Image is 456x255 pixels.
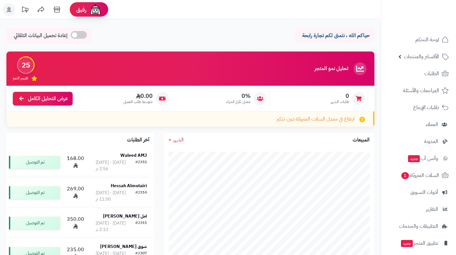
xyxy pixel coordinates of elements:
[120,152,147,159] strong: Waleed AMJ
[403,86,439,95] span: المراجعات والأسئلة
[173,136,184,144] span: الشهر
[127,137,149,143] h3: آخر الطلبات
[385,219,452,234] a: التطبيقات والخدمات
[13,92,73,106] a: عرض التحليل الكامل
[385,134,452,149] a: المدونة
[331,99,349,105] span: طلبات الشهر
[408,155,420,162] span: جديد
[63,208,88,238] td: 350.00
[96,159,135,172] div: [DATE] - [DATE] 2:56 م
[9,186,60,199] div: تم التوصيل
[111,182,147,189] strong: Hessah Almutairi
[276,116,355,123] span: ارتفاع في معدل السلات المتروكة دون تذكير
[426,120,438,129] span: العملاء
[28,95,68,102] span: عرض التحليل الكامل
[413,103,439,112] span: طلبات الإرجاع
[103,213,147,219] strong: امل [PERSON_NAME]
[63,147,88,177] td: 168.00
[385,83,452,98] a: المراجعات والأسئلة
[353,137,370,143] h3: المبيعات
[226,92,251,100] span: 0%
[385,66,452,81] a: الطلبات
[9,156,60,169] div: تم التوصيل
[9,217,60,229] div: تم التوصيل
[407,154,438,163] span: وآتس آب
[96,190,135,203] div: [DATE] - [DATE] 11:00 م
[401,172,409,179] span: 1
[135,190,147,203] div: #2314
[13,76,28,81] span: تقييم النمو
[135,220,147,233] div: #2311
[385,168,452,183] a: السلات المتروكة1
[315,66,348,72] h3: تحليل نمو المتجر
[410,188,438,197] span: أدوات التسويق
[385,117,452,132] a: العملاء
[17,3,33,18] a: تحديثات المنصة
[123,99,153,105] span: متوسط طلب العميل
[399,222,438,231] span: التطبيقات والخدمات
[401,171,439,180] span: السلات المتروكة
[385,235,452,251] a: تطبيق المتجرجديد
[385,185,452,200] a: أدوات التسويق
[123,92,153,100] span: 0.00
[100,243,147,250] strong: شوق [PERSON_NAME]
[426,205,438,214] span: التقارير
[76,6,86,13] span: رفيق
[385,100,452,115] a: طلبات الإرجاع
[299,32,370,39] p: حياكم الله ، نتمنى لكم تجارة رابحة
[385,151,452,166] a: وآتس آبجديد
[401,240,413,247] span: جديد
[404,52,439,61] span: الأقسام والمنتجات
[400,239,438,248] span: تطبيق المتجر
[385,202,452,217] a: التقارير
[424,69,439,78] span: الطلبات
[385,32,452,47] a: لوحة التحكم
[424,137,438,146] span: المدونة
[331,92,349,100] span: 0
[96,220,135,233] div: [DATE] - [DATE] 2:13 م
[169,136,184,144] a: الشهر
[415,35,439,44] span: لوحة التحكم
[63,178,88,208] td: 269.00
[412,5,450,18] img: logo-2.png
[89,3,102,16] img: ai-face.png
[226,99,251,105] span: معدل تكرار الشراء
[14,32,68,39] span: إعادة تحميل البيانات التلقائي
[135,159,147,172] div: #2315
